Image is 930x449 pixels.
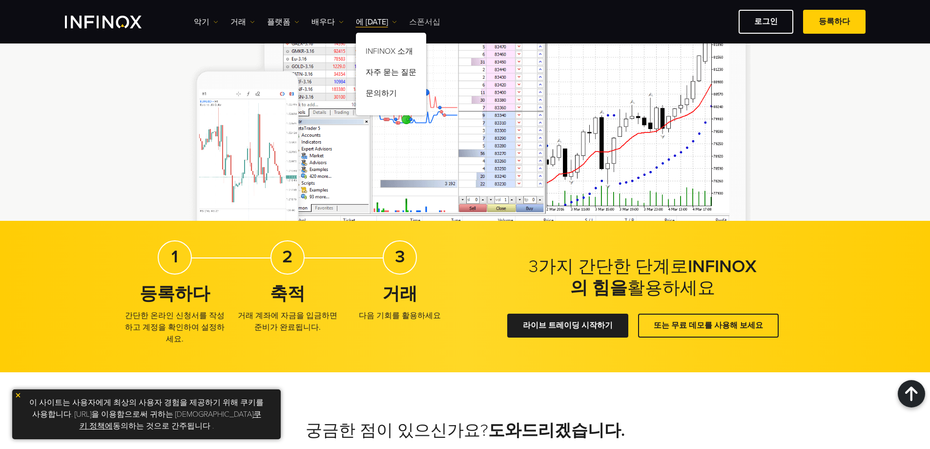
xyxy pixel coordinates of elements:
font: 간단한 온라인 신청서를 작성하고 계정을 확인하여 설정하세요. [125,311,225,344]
font: 3가지 간단한 단계로 [529,256,688,277]
font: 등록하다 [819,17,850,26]
font: 자주 묻는 질문 [366,67,416,77]
font: 동의하는 것으로 간주됩니다 . [113,421,214,431]
a: 스폰서십 [409,16,440,28]
font: 플랫폼 [267,17,290,27]
font: INFINOX 소개 [366,46,413,56]
font: 배우다 [311,17,335,27]
font: 스폰서십 [409,17,440,27]
font: 라이브 트레이딩 시작하기 [523,321,613,330]
a: 자주 묻는 질문 [356,64,426,85]
img: 노란색 닫기 아이콘 [15,392,21,399]
font: 거래 계좌에 자금을 입금하면 준비가 완료됩니다. [238,311,337,332]
font: 거래 [382,283,417,304]
a: 등록하다 [803,10,866,34]
font: 다음 기회를 활용하세요 [359,311,441,321]
font: 로그인 [754,17,778,26]
font: 1 [171,246,178,267]
font: 3 [395,246,405,267]
font: 문의하기 [366,88,397,98]
a: 거래 [230,16,255,28]
font: 도와드리겠습니다. [488,421,625,441]
font: 2 [282,246,292,267]
font: 악기 [194,17,209,27]
a: 또는 무료 데모를 사용해 보세요 [638,314,779,338]
a: 플랫폼 [267,16,299,28]
a: 에 [DATE] [356,16,397,28]
a: 로그인 [739,10,793,34]
font: 축적 [270,283,305,304]
a: INFINOX 로고 [65,16,165,28]
a: 배우다 [311,16,344,28]
font: 에 [DATE] [356,17,388,27]
a: 라이브 트레이딩 시작하기 [507,314,628,338]
font: 궁금한 점이 있으신가요? [306,421,488,441]
font: 등록하다 [140,283,210,304]
font: 거래 [230,17,246,27]
a: 문의하기 [356,85,426,106]
font: 또는 무료 데모를 사용해 보세요 [654,321,763,330]
a: 악기 [194,16,218,28]
a: INFINOX 소개 [356,43,426,64]
font: INFINOX의 힘을 [570,256,757,299]
font: 이 사이트는 사용자에게 최상의 사용자 경험을 제공하기 위해 쿠키를 사용합니다. [URL]을 이용함으로써 귀하는 [DEMOGRAPHIC_DATA] [29,398,264,419]
font: 활용하세요 [627,278,715,299]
